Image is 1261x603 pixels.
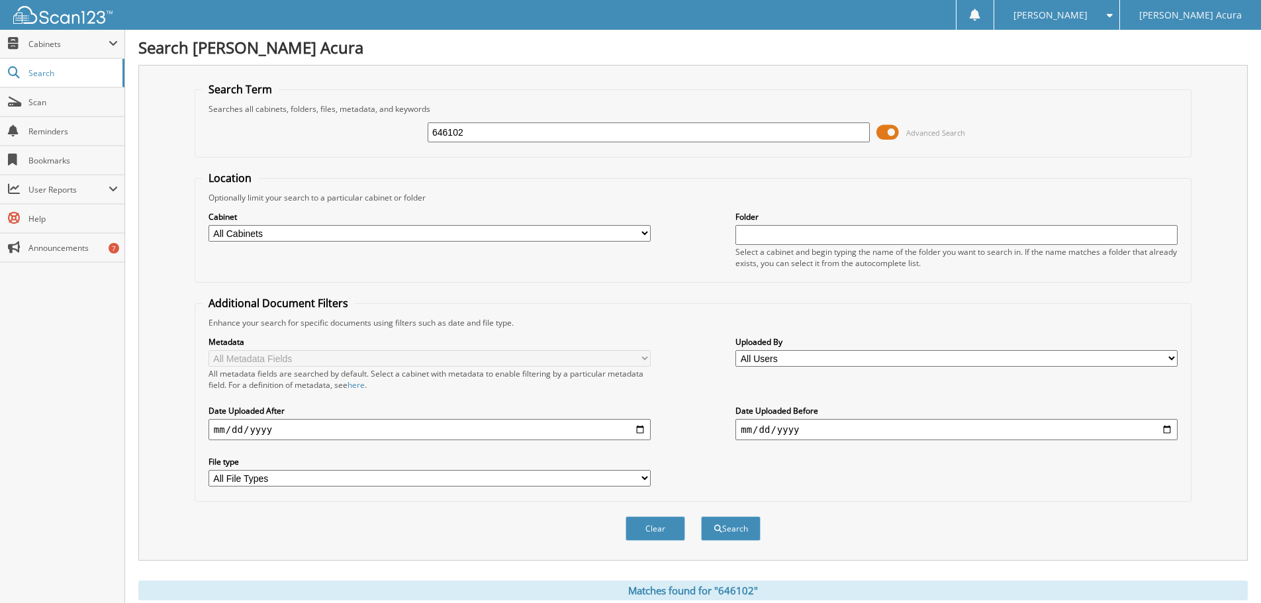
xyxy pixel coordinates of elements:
label: Folder [735,211,1178,222]
legend: Search Term [202,82,279,97]
button: Search [701,516,761,541]
a: here [348,379,365,391]
h1: Search [PERSON_NAME] Acura [138,36,1248,58]
input: start [209,419,651,440]
div: Searches all cabinets, folders, files, metadata, and keywords [202,103,1184,115]
label: Uploaded By [735,336,1178,348]
span: Reminders [28,126,118,137]
label: Date Uploaded Before [735,405,1178,416]
legend: Location [202,171,258,185]
span: [PERSON_NAME] Acura [1139,11,1242,19]
div: Enhance your search for specific documents using filters such as date and file type. [202,317,1184,328]
span: Search [28,68,116,79]
span: Advanced Search [906,128,965,138]
div: Select a cabinet and begin typing the name of the folder you want to search in. If the name match... [735,246,1178,269]
span: Announcements [28,242,118,254]
input: end [735,419,1178,440]
div: All metadata fields are searched by default. Select a cabinet with metadata to enable filtering b... [209,368,651,391]
span: Cabinets [28,38,109,50]
label: File type [209,456,651,467]
label: Cabinet [209,211,651,222]
label: Metadata [209,336,651,348]
span: Help [28,213,118,224]
div: Optionally limit your search to a particular cabinet or folder [202,192,1184,203]
span: User Reports [28,184,109,195]
img: scan123-logo-white.svg [13,6,113,24]
div: Matches found for "646102" [138,580,1248,600]
span: Scan [28,97,118,108]
button: Clear [626,516,685,541]
label: Date Uploaded After [209,405,651,416]
legend: Additional Document Filters [202,296,355,310]
span: [PERSON_NAME] [1013,11,1088,19]
div: 7 [109,243,119,254]
span: Bookmarks [28,155,118,166]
